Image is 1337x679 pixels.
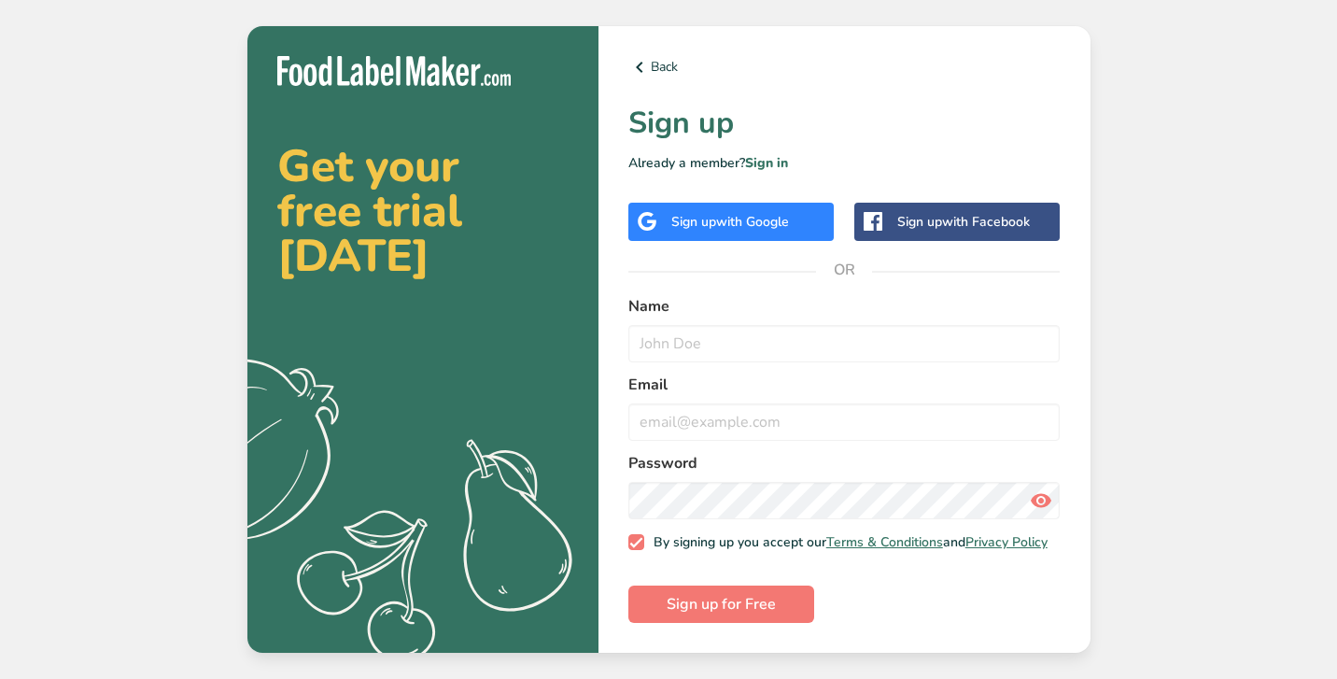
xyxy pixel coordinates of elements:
a: Sign in [745,154,788,172]
input: email@example.com [628,403,1061,441]
a: Back [628,56,1061,78]
button: Sign up for Free [628,586,814,623]
p: Already a member? [628,153,1061,173]
label: Password [628,452,1061,474]
label: Name [628,295,1061,318]
h1: Sign up [628,101,1061,146]
label: Email [628,374,1061,396]
div: Sign up [671,212,789,232]
h2: Get your free trial [DATE] [277,144,569,278]
span: OR [816,242,872,298]
img: Food Label Maker [277,56,511,87]
span: By signing up you accept our and [644,534,1048,551]
input: John Doe [628,325,1061,362]
div: Sign up [897,212,1030,232]
span: with Google [716,213,789,231]
a: Privacy Policy [965,533,1048,551]
span: Sign up for Free [667,593,776,615]
span: with Facebook [942,213,1030,231]
a: Terms & Conditions [826,533,943,551]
